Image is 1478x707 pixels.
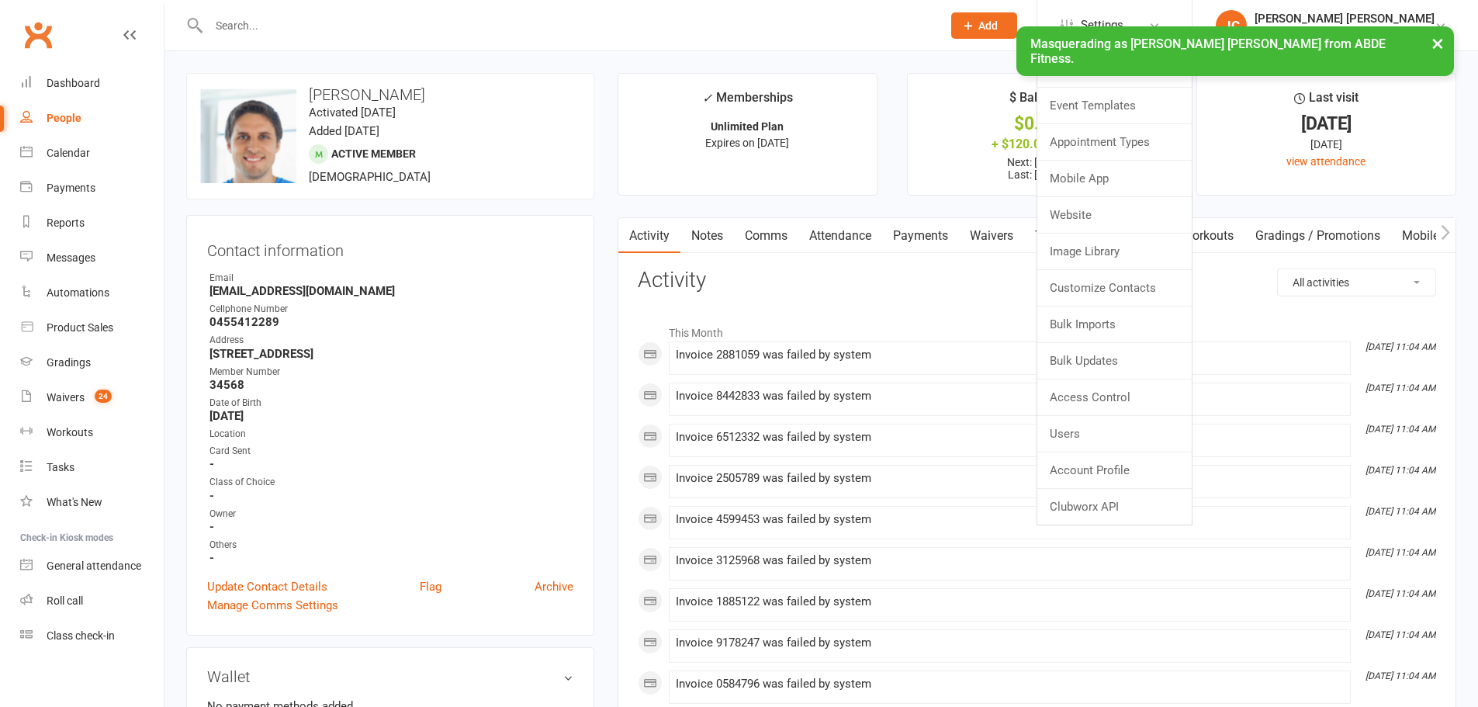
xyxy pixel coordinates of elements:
[20,345,164,380] a: Gradings
[535,577,573,596] a: Archive
[1244,218,1391,254] a: Gradings / Promotions
[20,485,164,520] a: What's New
[1037,161,1192,196] a: Mobile App
[309,170,431,184] span: [DEMOGRAPHIC_DATA]
[20,415,164,450] a: Workouts
[209,457,573,471] strong: -
[331,147,416,160] span: Active member
[209,284,573,298] strong: [EMAIL_ADDRESS][DOMAIN_NAME]
[1211,116,1442,132] div: [DATE]
[1030,36,1386,66] span: Masquerading as [PERSON_NAME] [PERSON_NAME] from ABDE Fitness.
[676,595,1344,608] div: Invoice 1885122 was failed by system
[20,380,164,415] a: Waivers 24
[702,88,793,116] div: Memberships
[676,678,1344,691] div: Invoice 0584796 was failed by system
[47,594,83,607] div: Roll call
[676,513,1344,526] div: Invoice 4599453 was failed by system
[1366,506,1435,517] i: [DATE] 11:04 AM
[209,365,573,379] div: Member Number
[1081,8,1123,43] span: Settings
[47,496,102,508] div: What's New
[1171,218,1244,254] a: Workouts
[1391,218,1475,254] a: Mobile App
[209,409,573,423] strong: [DATE]
[20,171,164,206] a: Payments
[1255,26,1435,40] div: ABDE Fitness
[1037,489,1192,525] a: Clubworx API
[20,310,164,345] a: Product Sales
[978,19,998,32] span: Add
[1294,88,1359,116] div: Last visit
[1037,379,1192,415] a: Access Control
[1366,341,1435,352] i: [DATE] 11:04 AM
[207,236,573,259] h3: Contact information
[1366,671,1435,681] i: [DATE] 11:04 AM
[209,489,573,503] strong: -
[676,348,1344,362] div: Invoice 2881059 was failed by system
[20,276,164,310] a: Automations
[1366,424,1435,435] i: [DATE] 11:04 AM
[1211,136,1442,153] div: [DATE]
[209,444,573,459] div: Card Sent
[209,315,573,329] strong: 0455412289
[638,269,1436,293] h3: Activity
[20,206,164,241] a: Reports
[209,396,573,411] div: Date of Birth
[209,427,573,442] div: Location
[47,356,91,369] div: Gradings
[922,136,1152,152] div: + $120.00 credit
[199,86,581,103] h3: [PERSON_NAME]
[420,577,441,596] a: Flag
[209,378,573,392] strong: 34568
[1216,10,1247,41] div: JC
[47,461,74,473] div: Tasks
[209,302,573,317] div: Cellphone Number
[309,124,379,138] time: Added [DATE]
[47,629,115,642] div: Class check-in
[676,636,1344,650] div: Invoice 9178247 was failed by system
[1366,629,1435,640] i: [DATE] 11:04 AM
[1009,88,1064,116] div: $ Balance
[207,596,338,615] a: Manage Comms Settings
[882,218,959,254] a: Payments
[199,86,296,183] img: image1753143492.png
[209,551,573,565] strong: -
[47,217,85,229] div: Reports
[207,668,573,685] h3: Wallet
[20,549,164,584] a: General attendance kiosk mode
[20,136,164,171] a: Calendar
[47,321,113,334] div: Product Sales
[1037,307,1192,342] a: Bulk Imports
[47,182,95,194] div: Payments
[1037,270,1192,306] a: Customize Contacts
[1286,155,1366,168] a: view attendance
[20,101,164,136] a: People
[20,450,164,485] a: Tasks
[1037,197,1192,233] a: Website
[19,16,57,54] a: Clubworx
[1255,12,1435,26] div: [PERSON_NAME] [PERSON_NAME]
[209,347,573,361] strong: [STREET_ADDRESS]
[47,112,81,124] div: People
[922,156,1152,181] p: Next: [DATE] Last: [DATE]
[734,218,798,254] a: Comms
[209,271,573,286] div: Email
[1037,343,1192,379] a: Bulk Updates
[20,241,164,276] a: Messages
[638,317,1436,341] li: This Month
[47,391,85,404] div: Waivers
[47,286,109,299] div: Automations
[1366,383,1435,393] i: [DATE] 11:04 AM
[705,137,789,149] span: Expires on [DATE]
[209,333,573,348] div: Address
[702,91,712,106] i: ✓
[1366,465,1435,476] i: [DATE] 11:04 AM
[1024,218,1078,254] a: Tasks
[959,218,1024,254] a: Waivers
[95,390,112,403] span: 24
[1037,124,1192,160] a: Appointment Types
[20,584,164,619] a: Roll call
[47,251,95,264] div: Messages
[676,472,1344,485] div: Invoice 2505789 was failed by system
[1037,416,1192,452] a: Users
